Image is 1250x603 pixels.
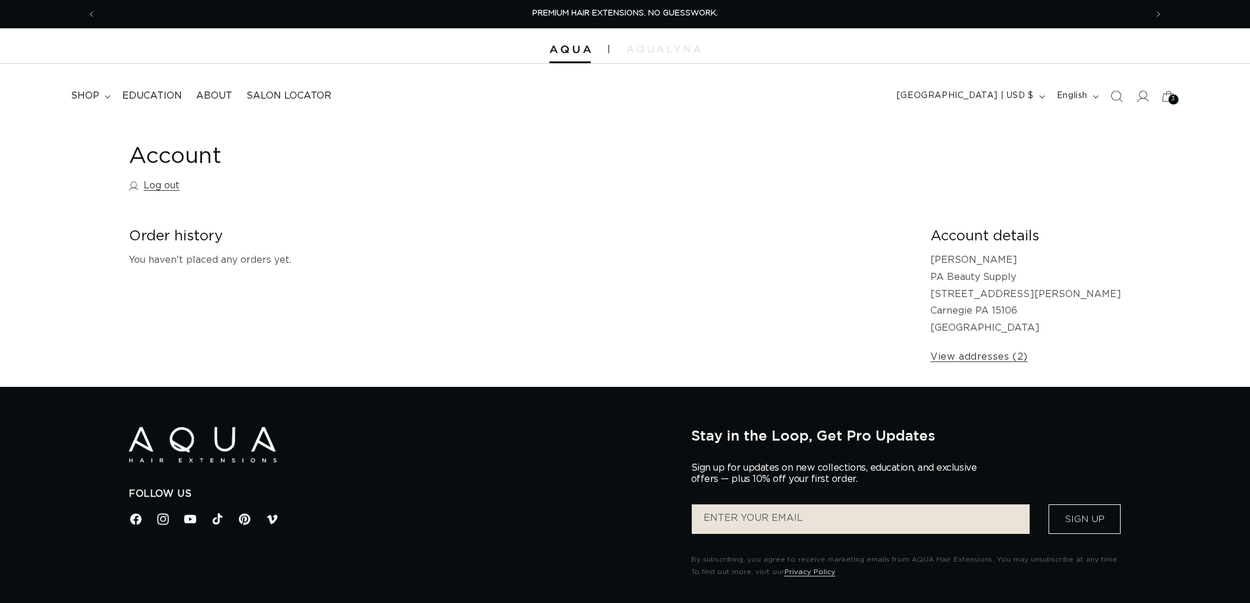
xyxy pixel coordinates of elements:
[930,227,1121,246] h2: Account details
[122,90,182,102] span: Education
[890,85,1050,107] button: [GEOGRAPHIC_DATA] | USD $
[1050,85,1103,107] button: English
[1171,94,1176,105] span: 3
[189,83,239,109] a: About
[930,252,1121,337] p: [PERSON_NAME] PA Beauty Supply [STREET_ADDRESS][PERSON_NAME] Carnegie PA 15106 [GEOGRAPHIC_DATA]
[930,348,1028,366] a: View addresses (2)
[129,427,276,463] img: Aqua Hair Extensions
[71,90,99,102] span: shop
[549,45,591,54] img: Aqua Hair Extensions
[129,142,1121,171] h1: Account
[1049,504,1121,534] button: Sign Up
[692,504,1030,534] input: ENTER YOUR EMAIL
[1145,3,1171,25] button: Next announcement
[627,45,701,53] img: aqualyna.com
[897,90,1034,102] span: [GEOGRAPHIC_DATA] | USD $
[64,83,115,109] summary: shop
[115,83,189,109] a: Education
[129,488,673,500] h2: Follow Us
[129,177,180,194] a: Log out
[129,227,912,246] h2: Order history
[246,90,331,102] span: Salon Locator
[691,553,1121,579] p: By subscribing, you agree to receive marketing emails from AQUA Hair Extensions. You may unsubscr...
[532,9,718,17] span: PREMIUM HAIR EXTENSIONS. NO GUESSWORK.
[79,3,105,25] button: Previous announcement
[1057,90,1088,102] span: English
[691,462,987,485] p: Sign up for updates on new collections, education, and exclusive offers — plus 10% off your first...
[196,90,232,102] span: About
[239,83,338,109] a: Salon Locator
[1103,83,1129,109] summary: Search
[784,568,835,575] a: Privacy Policy
[129,252,912,269] p: You haven't placed any orders yet.
[691,427,1121,444] h2: Stay in the Loop, Get Pro Updates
